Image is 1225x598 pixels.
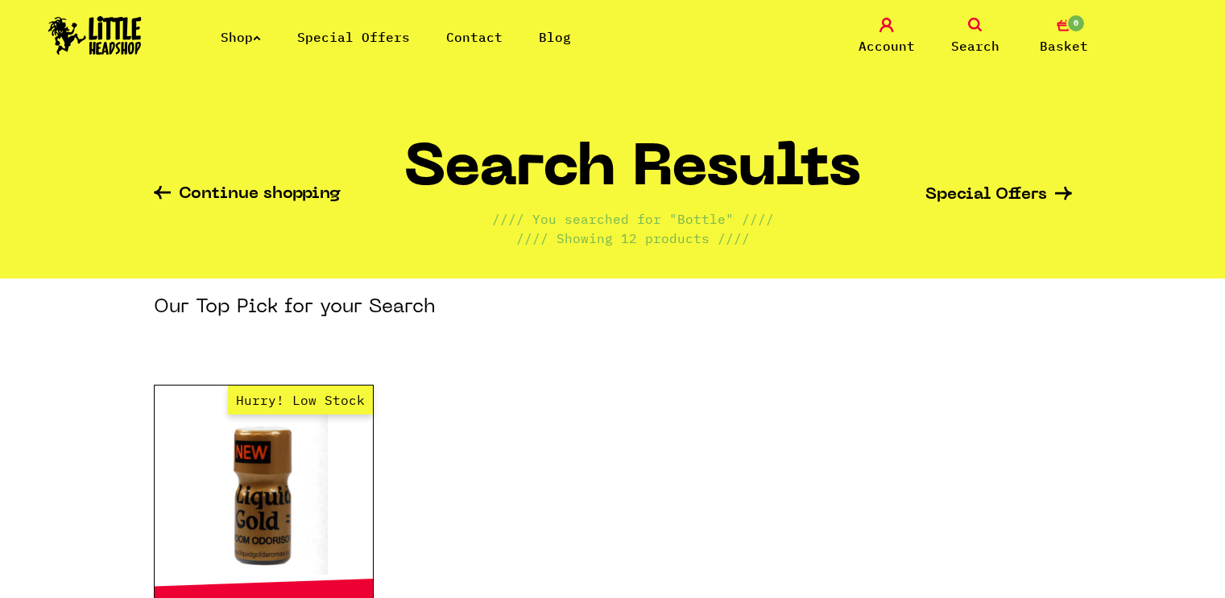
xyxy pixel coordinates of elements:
[951,36,999,56] span: Search
[404,142,861,209] h1: Search Results
[925,187,1072,204] a: Special Offers
[154,295,436,320] h3: Our Top Pick for your Search
[492,209,774,229] p: //// You searched for "Bottle" ////
[1040,36,1088,56] span: Basket
[154,186,341,204] a: Continue shopping
[935,18,1016,56] a: Search
[446,29,503,45] a: Contact
[228,386,373,414] span: Hurry! Low Stock
[516,229,750,248] p: //// Showing 12 products ////
[297,29,410,45] a: Special Offers
[221,29,261,45] a: Shop
[155,414,374,575] a: Hurry! Low Stock
[1024,18,1104,56] a: 0 Basket
[1066,14,1086,33] span: 0
[48,16,142,55] img: Little Head Shop Logo
[859,36,915,56] span: Account
[539,29,571,45] a: Blog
